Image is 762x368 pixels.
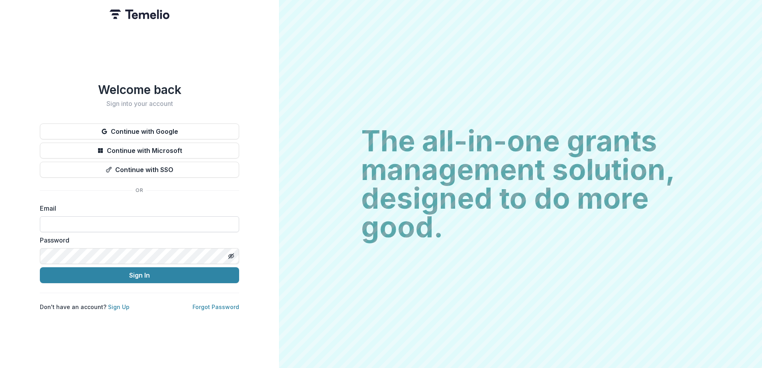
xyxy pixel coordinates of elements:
h1: Welcome back [40,82,239,97]
button: Continue with SSO [40,162,239,178]
h2: Sign into your account [40,100,239,108]
p: Don't have an account? [40,303,130,311]
label: Password [40,235,234,245]
button: Continue with Microsoft [40,143,239,159]
button: Continue with Google [40,123,239,139]
a: Sign Up [108,303,130,310]
button: Sign In [40,267,239,283]
a: Forgot Password [192,303,239,310]
img: Temelio [110,10,169,19]
label: Email [40,204,234,213]
button: Toggle password visibility [225,250,238,262]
